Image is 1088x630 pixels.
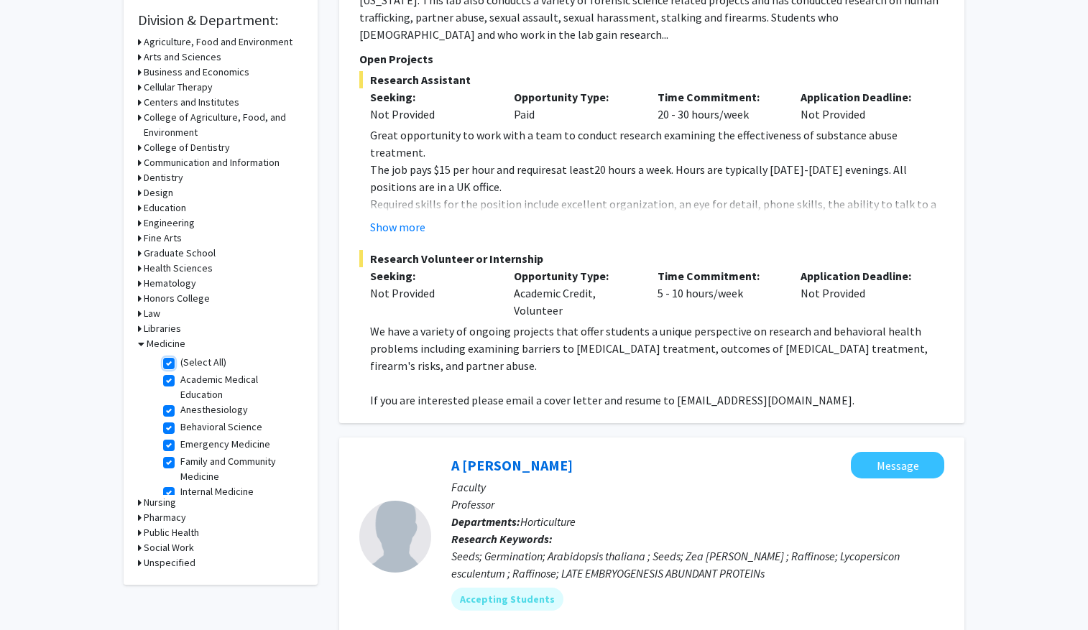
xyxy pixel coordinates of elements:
h3: Nursing [144,495,176,510]
h3: Medicine [147,336,185,351]
p: Professor [451,496,944,513]
iframe: Chat [11,565,61,619]
p: We have a variety of ongoing projects that offer students a unique perspective on research and be... [370,323,944,374]
p: Application Deadline: [801,267,923,284]
p: at least [370,161,944,195]
h3: Cellular Therapy [144,80,213,95]
div: Not Provided [790,267,933,319]
h3: Agriculture, Food and Environment [144,34,292,50]
h3: Design [144,185,173,200]
span: The job pays $15 per hour and requires [370,162,556,177]
p: Seeking: [370,88,492,106]
span: Great opportunity to work with a team to conduct research examining the effectiveness of substanc... [370,128,898,159]
h3: Hematology [144,276,196,291]
h3: Graduate School [144,246,216,261]
label: (Select All) [180,355,226,370]
h3: Law [144,306,160,321]
p: Open Projects [359,50,944,68]
p: Seeking: [370,267,492,284]
h3: Unspecified [144,555,195,570]
div: 5 - 10 hours/week [647,267,790,319]
span: 20 hours a week. Hours are typically [DATE]-[DATE] evenings. All positions are in a UK office. [370,162,907,194]
h3: Dentistry [144,170,183,185]
h3: Social Work [144,540,194,555]
div: Not Provided [790,88,933,123]
a: A [PERSON_NAME] [451,456,573,474]
h3: Public Health [144,525,199,540]
p: Opportunity Type: [514,88,636,106]
b: Departments: [451,514,520,529]
p: Time Commitment: [658,267,780,284]
label: Anesthesiology [180,402,248,417]
p: If you are interested please email a cover letter and resume to [EMAIL_ADDRESS][DOMAIN_NAME]. [370,392,944,409]
span: Horticulture [520,514,576,529]
label: Behavioral Science [180,420,262,435]
div: Academic Credit, Volunteer [503,267,647,319]
div: Seeds; Germination; Arabidopsis thaliana ; Seeds; Zea [PERSON_NAME] ; Raffinose; Lycopersicon esc... [451,547,944,582]
div: Not Provided [370,106,492,123]
h3: Libraries [144,321,181,336]
label: Internal Medicine [180,484,254,499]
label: Family and Community Medicine [180,454,300,484]
span: Research Assistant [359,71,944,88]
p: Application Deadline: [801,88,923,106]
h3: Health Sciences [144,261,213,276]
div: Not Provided [370,284,492,302]
label: Academic Medical Education [180,372,300,402]
span: Research Volunteer or Internship [359,250,944,267]
h3: Pharmacy [144,510,186,525]
p: Opportunity Type: [514,267,636,284]
span: Required skills for the position include excellent organization, an eye for detail, phone skills,... [370,197,936,246]
h3: Honors College [144,291,210,306]
div: 20 - 30 hours/week [647,88,790,123]
h2: Division & Department: [138,11,303,29]
button: Message A Downie [851,452,944,478]
h3: Engineering [144,216,195,231]
h3: Business and Economics [144,65,249,80]
button: Show more [370,218,425,236]
mat-chip: Accepting Students [451,588,563,611]
h3: Centers and Institutes [144,95,239,110]
h3: Fine Arts [144,231,182,246]
b: Research Keywords: [451,532,553,546]
div: Paid [503,88,647,123]
h3: Communication and Information [144,155,280,170]
h3: College of Agriculture, Food, and Environment [144,110,303,140]
h3: College of Dentistry [144,140,230,155]
p: Faculty [451,478,944,496]
h3: Education [144,200,186,216]
h3: Arts and Sciences [144,50,221,65]
p: Time Commitment: [658,88,780,106]
label: Emergency Medicine [180,437,270,452]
